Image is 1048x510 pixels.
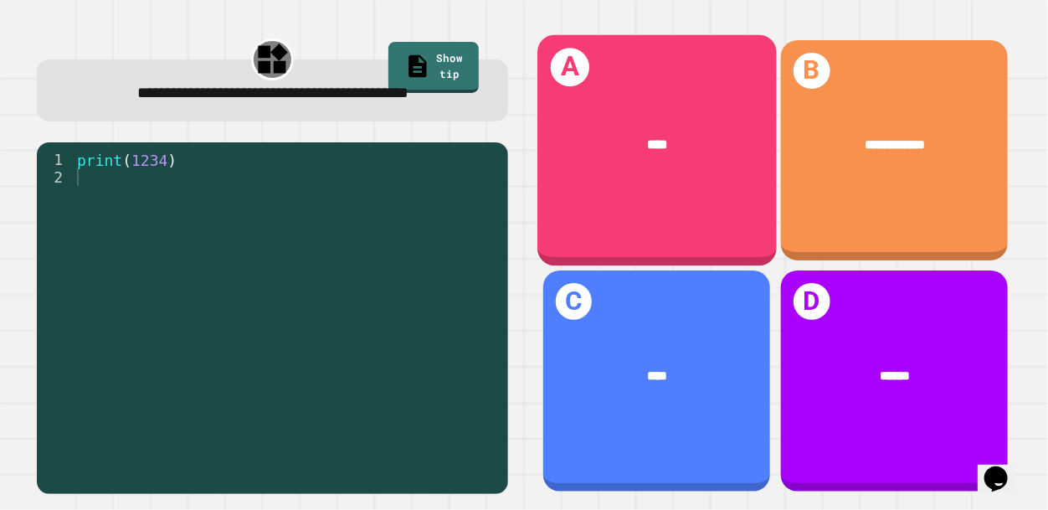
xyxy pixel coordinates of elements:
h1: C [556,283,593,320]
h1: B [794,53,830,90]
a: Show tip [388,42,479,94]
div: 2 [37,168,74,186]
iframe: chat widget [978,443,1031,493]
h1: A [550,48,588,86]
div: 1 [37,151,74,168]
h1: D [794,283,830,320]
